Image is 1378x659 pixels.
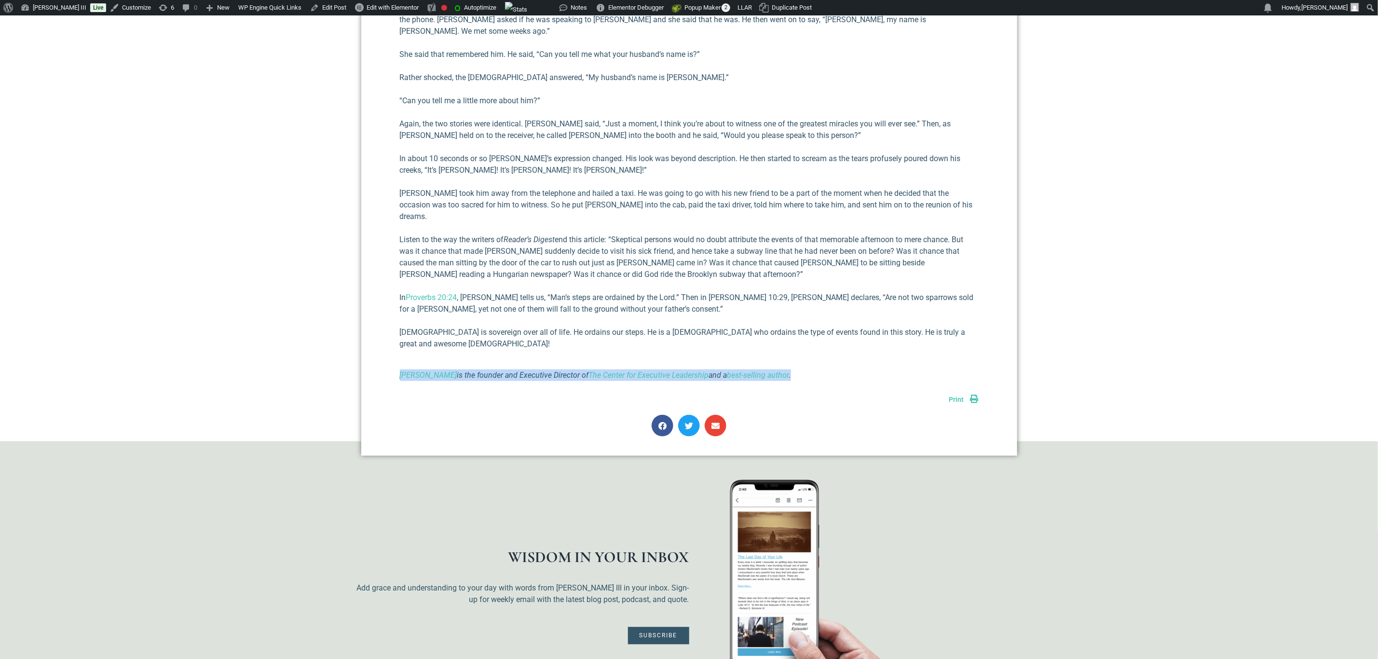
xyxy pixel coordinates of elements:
[949,396,979,403] a: Print
[722,3,730,12] span: 2
[505,2,527,17] img: Views over 48 hours. Click for more Jetpack Stats.
[705,415,726,437] div: Share on email
[400,49,979,60] p: She said that remembered him. He said, “Can you tell me what your husband’s name is?”
[400,234,979,280] p: Listen to the way the writers of end this article: “Skeptical persons would no doubt attribute th...
[367,4,419,11] span: Edit with Elementor
[400,2,979,37] p: As they got off of the train, [PERSON_NAME] went over to a phone and called the number on the dog...
[1301,4,1348,11] span: [PERSON_NAME]
[400,118,979,141] p: Again, the two stories were identical. [PERSON_NAME] said, “Just a moment, I think you’re about t...
[727,371,789,380] a: best-selling author
[400,371,457,380] a: [PERSON_NAME]
[400,95,979,107] p: “Can you tell me a little more about him?”
[678,415,700,437] div: Share on twitter
[356,583,689,606] p: Add grace and understanding to your day with words from [PERSON_NAME] III in your inbox. Sign-up ...
[400,72,979,83] p: Rather shocked, the [DEMOGRAPHIC_DATA] answered, “My husband’s name is [PERSON_NAME].”
[504,235,555,244] em: Reader’s Digest
[400,371,791,380] i: is the founder and Executive Director of and a .
[640,633,678,639] span: Subscribe
[400,188,979,222] p: [PERSON_NAME] took him away from the telephone and hailed a taxi. He was going to go with his new...
[441,5,447,11] div: Focus keyphrase not set
[652,415,673,437] div: Share on facebook
[949,396,964,403] span: Print
[90,3,106,12] a: Live
[589,371,709,380] a: The Center for Executive Leadership
[356,550,689,565] h1: WISDOM IN YOUR INBOX
[400,292,979,315] p: In , [PERSON_NAME] tells us, “Man’s steps are ordained by the Lord.” Then in [PERSON_NAME] 10:29,...
[400,153,979,176] p: In about 10 seconds or so [PERSON_NAME]’s expression changed. His look was beyond description. He...
[400,327,979,350] p: [DEMOGRAPHIC_DATA] is sovereign over all of life. He ordains our steps. He is a [DEMOGRAPHIC_DATA...
[406,293,457,302] a: Proverbs 20:24
[628,627,689,645] a: Subscribe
